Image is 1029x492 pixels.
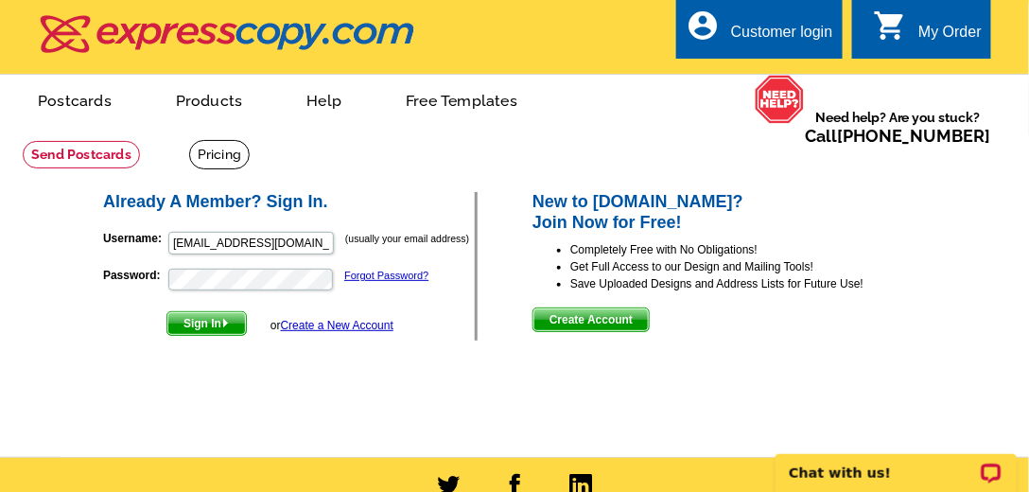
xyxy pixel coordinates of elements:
[532,307,650,332] button: Create Account
[570,241,929,258] li: Completely Free with No Obligations!
[167,312,246,335] span: Sign In
[103,230,166,247] label: Username:
[221,319,230,327] img: button-next-arrow-white.png
[276,77,372,121] a: Help
[873,9,907,43] i: shopping_cart
[375,77,548,121] a: Free Templates
[103,192,475,213] h2: Already A Member? Sign In.
[344,270,428,281] a: Forgot Password?
[270,317,393,334] div: or
[918,24,982,50] div: My Order
[166,311,247,336] button: Sign In
[686,21,833,44] a: account_circle Customer login
[103,267,166,284] label: Password:
[763,432,1029,492] iframe: LiveChat chat widget
[8,77,142,121] a: Postcards
[686,9,720,43] i: account_circle
[532,192,929,233] h2: New to [DOMAIN_NAME]? Join Now for Free!
[837,126,991,146] a: [PHONE_NUMBER]
[805,126,991,146] span: Call
[731,24,833,50] div: Customer login
[805,108,991,146] span: Need help? Are you stuck?
[570,258,929,275] li: Get Full Access to our Design and Mailing Tools!
[345,233,469,244] small: (usually your email address)
[281,319,393,332] a: Create a New Account
[570,275,929,292] li: Save Uploaded Designs and Address Lists for Future Use!
[755,75,805,124] img: help
[146,77,273,121] a: Products
[533,308,649,331] span: Create Account
[873,21,982,44] a: shopping_cart My Order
